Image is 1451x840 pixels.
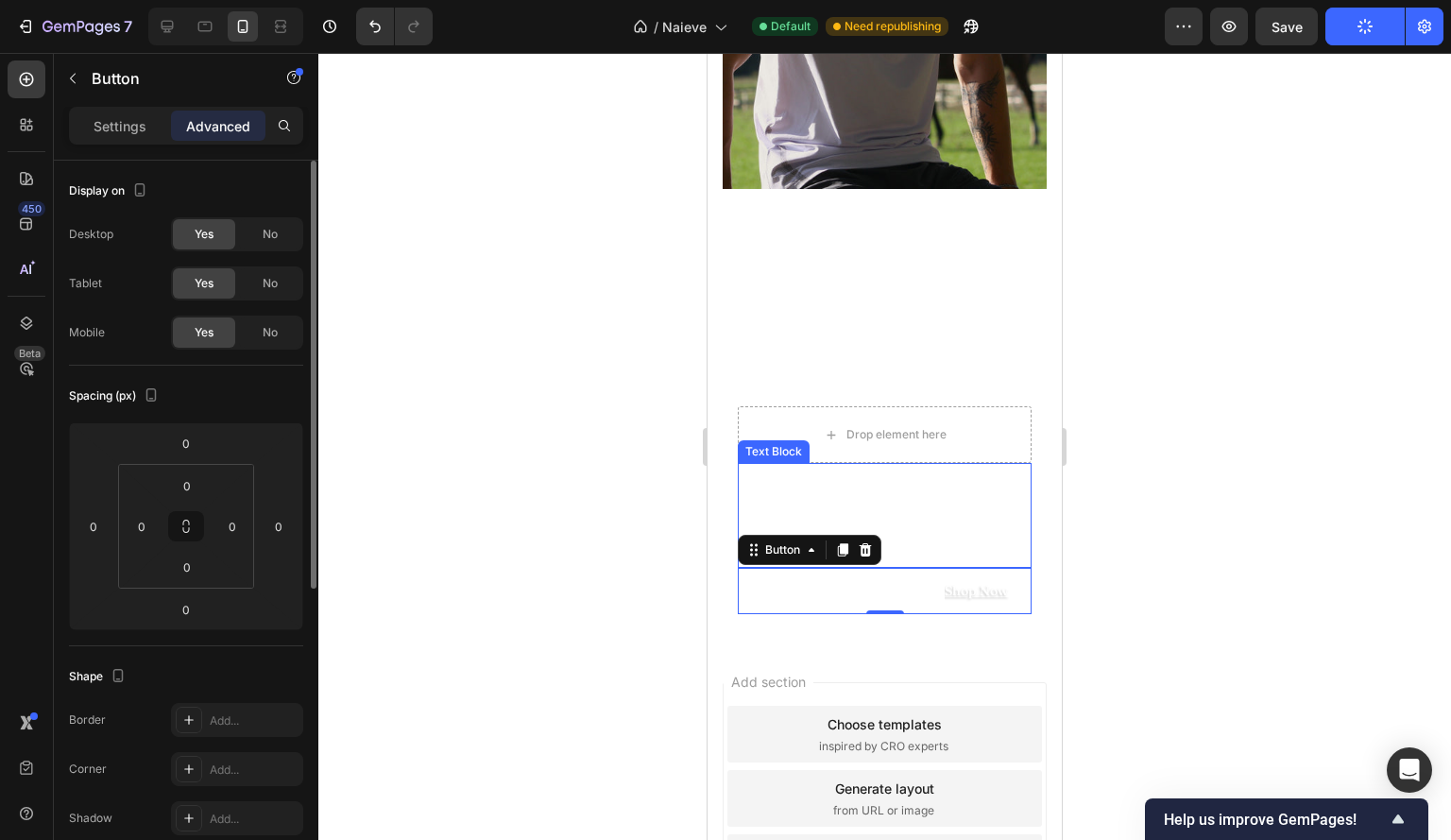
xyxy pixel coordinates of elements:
[186,116,250,136] p: Advanced
[69,275,102,292] div: Tablet
[210,712,299,729] div: Add...
[265,512,293,540] input: 0
[195,226,213,243] span: Yes
[69,761,107,778] div: Corner
[263,275,278,292] span: No
[1272,19,1303,35] span: Save
[69,324,105,341] div: Mobile
[708,53,1062,840] iframe: Design area
[263,226,278,243] span: No
[356,8,433,45] div: Undo/Redo
[195,275,213,292] span: Yes
[845,18,941,35] span: Need republishing
[168,471,206,500] input: 0px
[167,595,205,624] input: 0
[69,179,151,204] div: Display on
[167,429,205,457] input: 0
[1164,811,1387,829] span: Help us improve GemPages!
[79,512,108,540] input: 0
[69,664,129,690] div: Shape
[128,512,156,540] input: 0px
[69,384,162,409] div: Spacing (px)
[662,17,707,37] span: Naieve
[195,324,213,341] span: Yes
[92,67,252,90] p: Button
[18,201,45,216] div: 450
[263,324,278,341] span: No
[69,810,112,827] div: Shadow
[124,15,132,38] p: 7
[168,553,206,581] input: 0px
[218,512,247,540] input: 0px
[69,711,106,729] div: Border
[1255,8,1318,45] button: Save
[14,346,45,361] div: Beta
[771,18,811,35] span: Default
[69,226,113,243] div: Desktop
[1164,808,1409,831] button: Show survey - Help us improve GemPages!
[1387,747,1432,793] div: Open Intercom Messenger
[654,17,658,37] span: /
[94,116,146,136] p: Settings
[210,762,299,779] div: Add...
[210,811,299,828] div: Add...
[8,8,141,45] button: 7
